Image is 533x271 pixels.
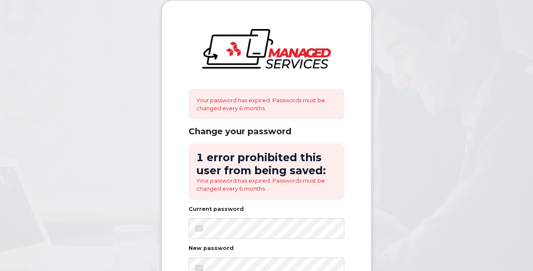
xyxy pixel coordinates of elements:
h2: 1 error prohibited this user from being saved: [196,151,337,177]
label: Current password [189,207,244,212]
li: Your password has expired. Passwords must be changed every 6 months. [196,177,337,192]
label: New password [189,246,234,251]
div: Your password has expired. Passwords must be changed every 6 months. [189,89,344,120]
div: Change your password [189,126,344,137]
img: logo-large.png [202,29,331,69]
